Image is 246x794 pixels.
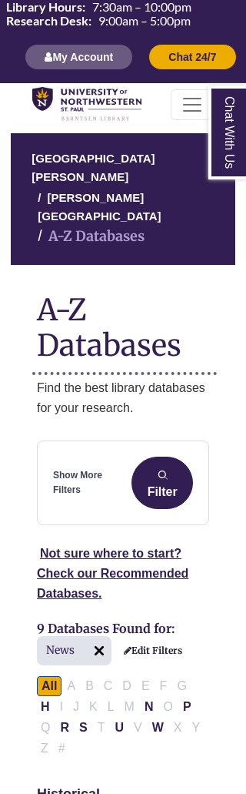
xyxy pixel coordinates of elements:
[55,718,74,738] button: Filter Results R
[124,645,182,656] a: Edit Filters
[110,718,128,738] button: Filter Results U
[148,44,236,70] button: Chat 24/7
[98,15,191,27] span: 9:00am – 5:00pm
[37,547,188,599] a: Not sure where to start? Check our Recommended Databases.
[92,1,191,13] span: 7:30am – 10:00pm
[37,636,111,665] span: News
[25,50,133,63] a: My Account
[148,718,168,738] button: Filter Results W
[32,87,141,122] img: library_home
[32,226,145,248] li: A-Z Databases
[178,697,196,717] button: Filter Results P
[32,149,155,183] a: [GEOGRAPHIC_DATA][PERSON_NAME]
[25,44,133,70] button: My Account
[37,378,209,417] p: Find the best library databases for your research.
[36,697,55,717] button: Filter Results H
[148,50,236,63] a: Chat 24/7
[140,697,158,717] button: Filter Results N
[37,621,175,636] span: 9 Databases Found for:
[171,89,214,120] button: Toggle navigation
[38,189,161,223] a: [PERSON_NAME][GEOGRAPHIC_DATA]
[53,468,131,498] a: Show More Filters
[37,133,209,265] nav: breadcrumb
[75,718,92,738] button: Filter Results S
[87,638,111,663] img: arr097.svg
[131,457,193,509] button: Filter
[37,676,61,696] button: All
[37,678,206,754] div: Alpha-list to filter by first letter of database name
[37,280,209,363] h1: A-Z Databases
